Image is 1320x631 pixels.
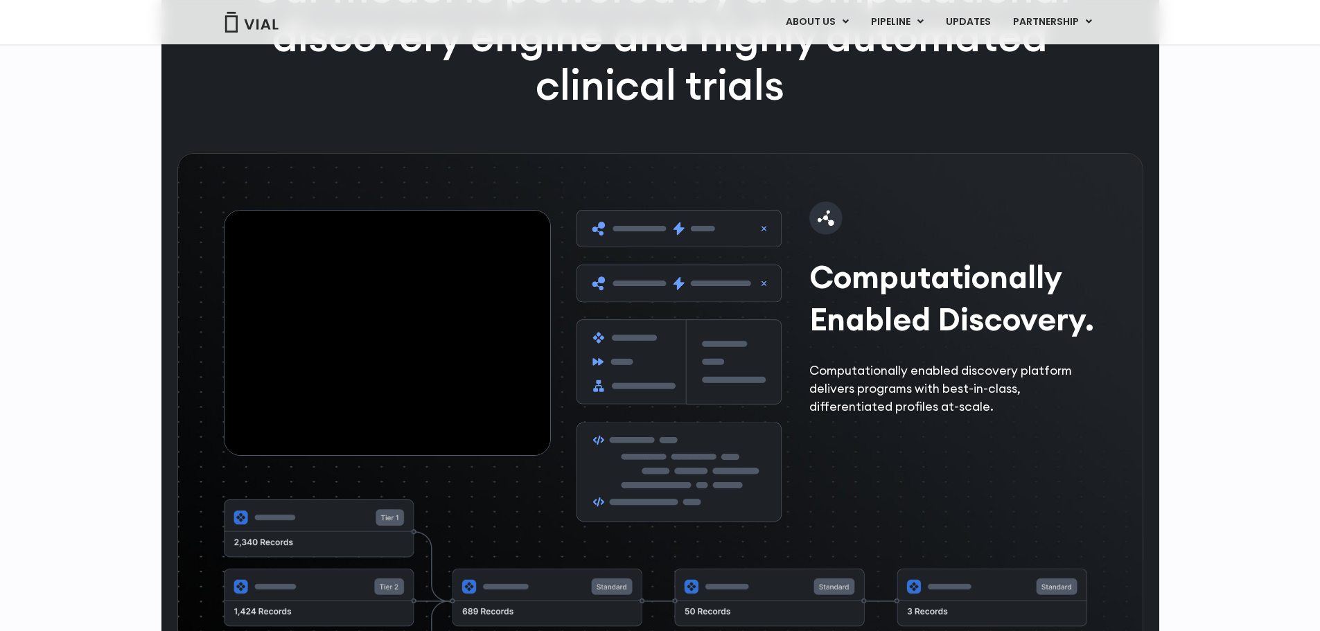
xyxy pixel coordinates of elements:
[935,10,1001,34] a: UPDATES
[1002,10,1103,34] a: PARTNERSHIPMenu Toggle
[809,362,1105,416] p: Computationally enabled discovery platform delivers programs with best-in-class, differentiated p...
[775,10,859,34] a: ABOUT USMenu Toggle
[809,202,843,235] img: molecule-icon
[860,10,934,34] a: PIPELINEMenu Toggle
[577,210,782,521] img: Clip art of grey boxes with purple symbols and fake code
[809,256,1105,340] h2: Computationally Enabled Discovery.
[224,12,279,33] img: Vial Logo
